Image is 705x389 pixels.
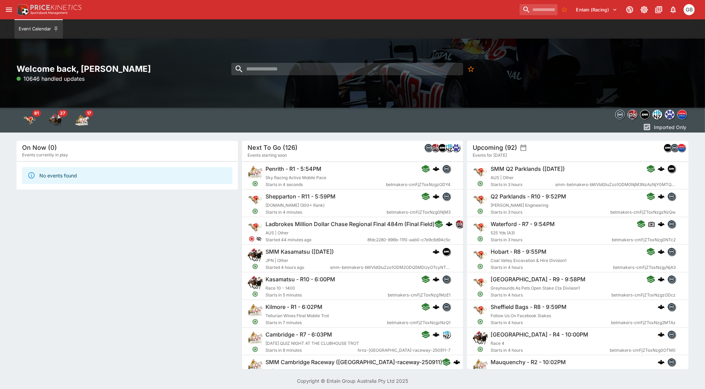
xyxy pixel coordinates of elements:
span: betmakers-cmFjZToxNzgzODcz [611,292,676,299]
img: logo-cerberus.svg [658,359,665,366]
img: betmakers.png [442,303,450,311]
h6: Ladbrokes Million Dollar Chase Regional Final 484m (Final Field) [265,221,435,228]
button: Notifications [667,3,679,16]
div: betmakers [667,358,676,366]
div: cerberus [658,221,665,227]
img: harness_racing.png [248,330,263,346]
button: No Bookmarks [464,63,477,75]
div: cerberus [658,331,665,338]
img: logo-cerberus.svg [658,303,665,310]
div: pricekinetics [455,220,464,228]
span: hrnz-cambridge-raceway-250911-7 [357,347,450,354]
h6: Penrith - R1 - 5:54PM [265,165,321,173]
div: samemeetingmulti [667,165,676,173]
img: hrnz.png [445,144,453,152]
div: pricekinetics [431,144,440,152]
img: samemeetingmulti.png [664,144,672,152]
span: Coal Valley Excavation & Hire Division1 [491,258,567,263]
div: No events found [39,169,77,182]
img: betmakers.png [616,110,625,119]
img: Sportsbook Management [30,11,68,14]
h6: Cambridge - R7 - 6:03PM [265,331,332,338]
h6: [GEOGRAPHIC_DATA] - R4 - 10:00PM [491,331,588,338]
div: samemeetingmulti [664,144,672,152]
span: Starts in 4 seconds [265,181,386,188]
div: betmakers [667,330,676,339]
div: cerberus [432,165,439,172]
span: betmakers-cmFjZToxNzg2MTAz [611,319,676,326]
button: settings [520,144,527,151]
span: smm-betmakers-bWVldGluZzo1ODM2ODQ5MDUyOTcyNTExMTY [330,264,450,271]
h5: Next To Go (126) [248,144,298,152]
img: betmakers.png [442,165,450,173]
div: cerberus [432,276,439,283]
span: Events currently in play [22,152,68,158]
span: 8fdc2280-896b-11f0-aab0-c7e9c6d94c5c [367,236,450,243]
div: cerberus [432,331,439,338]
div: Event type filters [17,108,95,133]
span: 525 Yds (A3) [491,230,515,235]
span: betmakers-cmFjZToxNzg1MzE1 [387,292,450,299]
img: harness_racing.png [248,165,263,180]
img: hrnz.png [653,110,662,119]
div: Gary Brigginshaw [684,4,695,15]
img: greyhound_racing.png [248,192,263,207]
svg: Open [252,181,258,187]
img: lclkafka.png [678,144,685,152]
span: Prix Le Cafe Des Voyageurs De Dieppe - Attele [491,368,582,373]
img: samemeetingmulti.png [668,165,675,173]
span: Starts in 5 minutes [265,292,388,299]
div: cerberus [432,303,439,310]
button: Connected to PK [624,3,636,16]
img: greyhound_racing.png [473,220,488,235]
img: logo-cerberus.svg [432,248,439,255]
span: betmakers-cmFjZToxNzg0NTc2 [612,236,676,243]
svg: Closed [249,236,255,242]
div: samemeetingmulti [463,358,471,366]
svg: Hidden [256,236,261,242]
div: samemeetingmulti [438,144,446,152]
svg: Open [252,319,258,325]
img: hrnz.png [442,331,450,338]
button: No Bookmarks [559,4,570,15]
img: logo-cerberus.svg [432,193,439,200]
span: Started 44 minutes ago [265,236,367,243]
h5: Upcoming (92) [473,144,517,152]
span: [PERSON_NAME] Engineering [491,203,548,208]
button: Imported Only [641,121,688,133]
img: betmakers.png [425,144,432,152]
span: Tellurian Wines FInal Mobile Trot [265,313,329,318]
div: lclkafka [677,144,686,152]
svg: Open [252,346,258,352]
div: Harness Racing [75,113,89,127]
h6: Shepparton - R11 - 5:59PM [265,193,336,200]
div: hrnz [445,144,453,152]
div: betmakers [442,192,450,201]
input: search [520,4,558,15]
span: AUS | Other [265,230,289,235]
span: Race 4 [491,341,504,346]
img: logo-cerberus.svg [658,193,665,200]
img: PriceKinetics Logo [15,3,29,17]
svg: Open [477,263,484,270]
img: betmakers.png [668,331,675,338]
div: cerberus [453,359,460,366]
div: grnz [452,144,460,152]
span: Starts in 3 hours [491,209,610,216]
img: harness_racing.png [248,358,263,373]
span: AUS | Other [491,175,514,180]
div: hrnz [653,110,662,119]
h6: Sheffield Bags - R8 - 9:59PM [491,303,567,311]
img: logo-cerberus.svg [432,331,439,338]
svg: Open [477,319,484,325]
img: horse_racing.png [248,247,263,263]
h6: SMM Q2 Parklands ([DATE]) [491,165,565,173]
div: betmakers [615,110,625,119]
div: grnz [665,110,675,119]
div: cerberus [432,248,439,255]
img: grnz.png [665,110,674,119]
span: betmakers-cmFjZToxNzg0OTM0 [610,347,676,354]
button: Gary Brigginshaw [682,2,697,17]
h6: Waterford - R7 - 9:54PM [491,221,555,228]
span: betmakers-cmFjZToxNzgzNzQw [610,209,676,216]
